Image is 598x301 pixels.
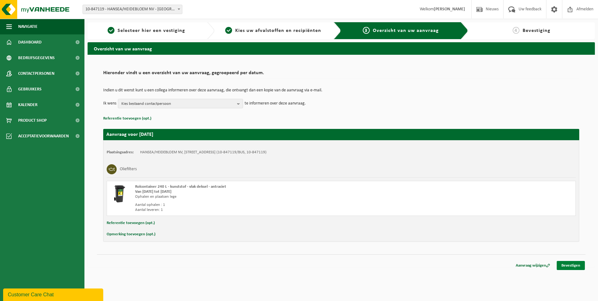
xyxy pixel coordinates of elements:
img: WB-0240-HPE-BK-01.png [110,184,129,203]
p: Indien u dit wenst kunt u een collega informeren over deze aanvraag, die ontvangt dan een kopie v... [103,88,579,93]
span: Navigatie [18,19,38,34]
strong: Van [DATE] tot [DATE] [135,190,171,194]
h3: Oliefilters [120,164,137,174]
span: Kies uw afvalstoffen en recipiënten [235,28,321,33]
span: Contactpersonen [18,66,54,81]
a: 1Selecteer hier een vestiging [91,27,202,34]
p: Ik wens [103,99,116,108]
span: 2 [225,27,232,34]
span: Kalender [18,97,38,113]
a: 2Kies uw afvalstoffen en recipiënten [218,27,329,34]
strong: Aanvraag voor [DATE] [106,132,153,137]
p: te informeren over deze aanvraag. [245,99,306,108]
span: 4 [513,27,519,34]
button: Referentie toevoegen (opt.) [107,219,155,227]
a: Bevestigen [557,261,585,270]
span: Acceptatievoorwaarden [18,128,69,144]
button: Referentie toevoegen (opt.) [103,115,151,123]
h2: Overzicht van uw aanvraag [88,42,595,54]
div: Aantal ophalen : 1 [135,202,366,207]
div: Ophalen en plaatsen lege [135,194,366,199]
h2: Hieronder vindt u een overzicht van uw aanvraag, gegroepeerd per datum. [103,70,579,79]
strong: [PERSON_NAME] [434,7,465,12]
button: Kies bestaand contactpersoon [118,99,243,108]
iframe: chat widget [3,287,104,301]
span: Overzicht van uw aanvraag [373,28,439,33]
span: Selecteer hier een vestiging [118,28,185,33]
span: Kies bestaand contactpersoon [121,99,235,109]
span: Bevestiging [523,28,550,33]
span: Dashboard [18,34,42,50]
a: Aanvraag wijzigen [511,261,555,270]
span: Rolcontainer 240 L - kunststof - vlak deksel - antraciet [135,185,226,189]
div: Aantal leveren: 1 [135,207,366,212]
span: 10-847119 - HANSEA/HEIDEBLOEM NV - LANAKEN [83,5,182,14]
span: Gebruikers [18,81,42,97]
span: 3 [363,27,370,34]
span: Bedrijfsgegevens [18,50,55,66]
span: 1 [108,27,114,34]
span: Product Shop [18,113,47,128]
td: HANSEA/HEIDEBLOEM NV, [STREET_ADDRESS] (10-847119/BUS, 10-847119) [140,150,266,155]
strong: Plaatsingsadres: [107,150,134,154]
button: Opmerking toevoegen (opt.) [107,230,155,238]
